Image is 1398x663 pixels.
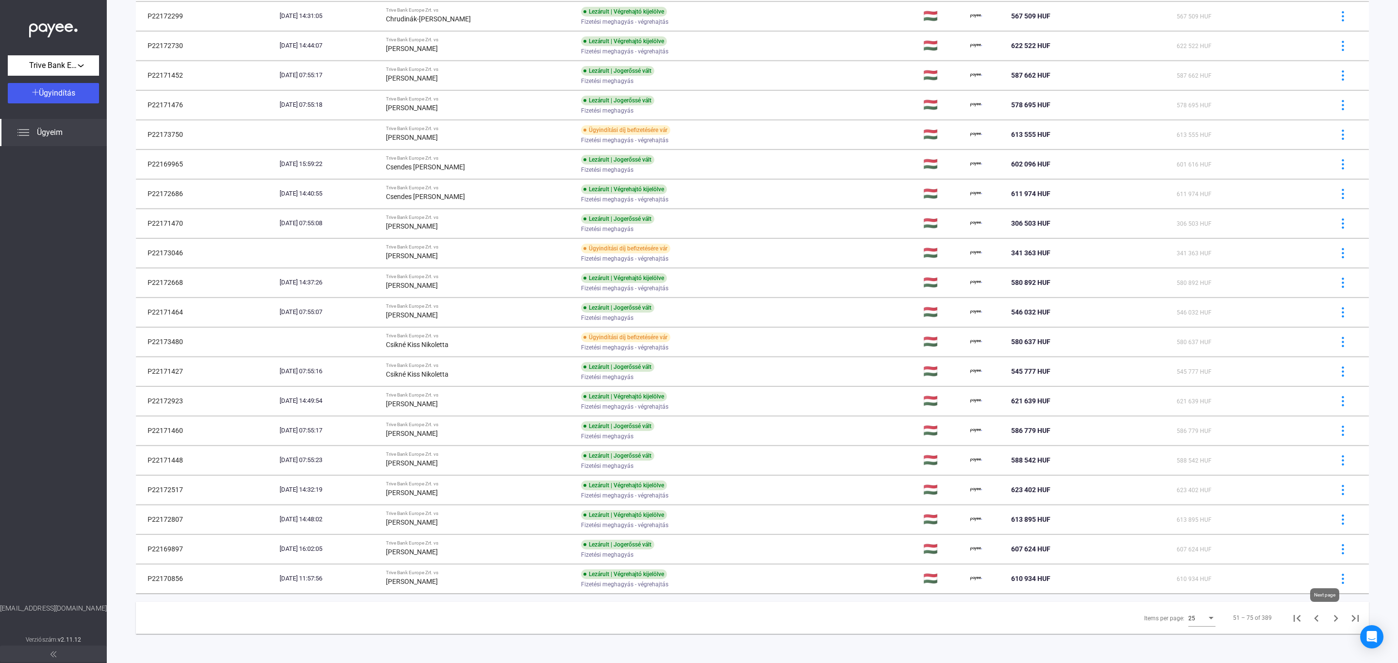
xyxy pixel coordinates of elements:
button: more-blue [1332,302,1353,322]
div: [DATE] 14:49:54 [280,396,378,406]
div: [DATE] 16:02:05 [280,544,378,554]
span: 611 974 HUF [1011,190,1050,198]
div: Lezárult | Jogerőssé vált [581,421,654,431]
button: more-blue [1332,272,1353,293]
div: [DATE] 14:48:02 [280,514,378,524]
strong: Csikné Kiss Nikoletta [386,370,449,378]
div: Ügyindítási díj befizetésére vár [581,244,670,253]
td: 🇭🇺 [919,416,966,445]
strong: [PERSON_NAME] [386,104,438,112]
span: Fizetési meghagyás - végrehajtás [581,194,668,205]
div: Trive Bank Europe Zrt. vs [386,481,573,487]
div: Trive Bank Europe Zrt. vs [386,274,573,280]
td: P22171427 [136,357,276,386]
div: 51 – 75 of 389 [1233,612,1272,624]
span: 306 503 HUF [1177,220,1212,227]
span: 623 402 HUF [1177,487,1212,494]
span: 545 777 HUF [1177,368,1212,375]
button: more-blue [1332,539,1353,559]
img: more-blue [1338,189,1348,199]
button: First page [1287,608,1307,628]
img: list.svg [17,127,29,138]
button: Ügyindítás [8,83,99,103]
div: Lezárult | Végrehajtó kijelölve [581,36,667,46]
div: Lezárult | Jogerőssé vált [581,540,654,549]
span: 580 637 HUF [1011,338,1050,346]
img: payee-logo [970,365,982,377]
img: payee-logo [970,425,982,436]
td: 🇭🇺 [919,268,966,297]
span: 622 522 HUF [1177,43,1212,50]
td: 🇭🇺 [919,505,966,534]
img: more-blue [1338,41,1348,51]
span: 578 695 HUF [1177,102,1212,109]
img: more-blue [1338,426,1348,436]
button: more-blue [1332,213,1353,233]
img: white-payee-white-dot.svg [29,18,78,38]
img: payee-logo [970,573,982,584]
div: Items per page: [1144,613,1184,624]
span: 580 892 HUF [1177,280,1212,286]
span: 623 402 HUF [1011,486,1050,494]
div: [DATE] 15:59:22 [280,159,378,169]
button: more-blue [1332,568,1353,589]
td: P22172668 [136,268,276,297]
td: 🇭🇺 [919,238,966,267]
img: payee-logo [970,10,982,22]
span: Fizetési meghagyás [581,105,633,116]
span: 546 032 HUF [1177,309,1212,316]
td: P22169897 [136,534,276,564]
td: P22172517 [136,475,276,504]
span: Fizetési meghagyás - végrehajtás [581,342,668,353]
div: [DATE] 07:55:17 [280,426,378,435]
strong: [PERSON_NAME] [386,518,438,526]
div: [DATE] 07:55:18 [280,100,378,110]
img: payee-logo [970,543,982,555]
img: more-blue [1338,248,1348,258]
img: payee-logo [970,484,982,496]
div: [DATE] 07:55:23 [280,455,378,465]
span: 602 096 HUF [1011,160,1050,168]
span: 567 509 HUF [1177,13,1212,20]
td: P22172807 [136,505,276,534]
div: Lezárult | Jogerőssé vált [581,66,654,76]
span: Fizetési meghagyás - végrehajtás [581,401,668,413]
strong: [PERSON_NAME] [386,45,438,52]
span: Fizetési meghagyás [581,549,633,561]
span: 341 363 HUF [1011,249,1050,257]
td: 🇭🇺 [919,534,966,564]
div: Trive Bank Europe Zrt. vs [386,333,573,339]
span: Fizetési meghagyás [581,460,633,472]
td: P22173750 [136,120,276,149]
span: Fizetési meghagyás - végrehajtás [581,519,668,531]
div: Ügyindítási díj befizetésére vár [581,332,670,342]
td: P22173480 [136,327,276,356]
div: Trive Bank Europe Zrt. vs [386,126,573,132]
td: 🇭🇺 [919,31,966,60]
span: 586 779 HUF [1011,427,1050,434]
img: payee-logo [970,277,982,288]
span: 306 503 HUF [1011,219,1050,227]
span: 610 934 HUF [1177,576,1212,582]
button: more-blue [1332,35,1353,56]
button: Next page [1326,608,1346,628]
div: [DATE] 07:55:07 [280,307,378,317]
mat-select: Items per page: [1188,612,1215,624]
strong: [PERSON_NAME] [386,252,438,260]
img: payee-logo [970,158,982,170]
div: Trive Bank Europe Zrt. vs [386,96,573,102]
div: [DATE] 07:55:08 [280,218,378,228]
strong: Chrudinák-[PERSON_NAME] [386,15,471,23]
td: P22171470 [136,209,276,238]
div: [DATE] 14:40:55 [280,189,378,199]
span: 601 616 HUF [1177,161,1212,168]
div: Trive Bank Europe Zrt. vs [386,422,573,428]
div: Lezárult | Jogerőssé vált [581,303,654,313]
div: Lezárult | Jogerőssé vált [581,155,654,165]
strong: Csikné Kiss Nikoletta [386,341,449,348]
span: 567 509 HUF [1011,12,1050,20]
img: more-blue [1338,455,1348,465]
span: 341 363 HUF [1177,250,1212,257]
div: Trive Bank Europe Zrt. vs [386,37,573,43]
img: payee-logo [970,454,982,466]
